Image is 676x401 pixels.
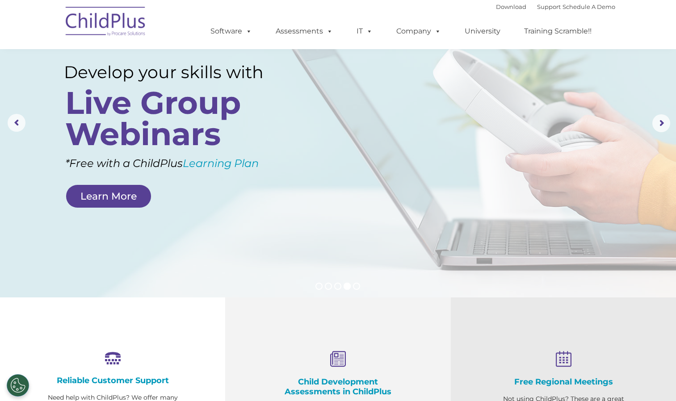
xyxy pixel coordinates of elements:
[387,22,450,40] a: Company
[496,3,615,10] font: |
[456,22,509,40] a: University
[66,185,151,208] a: Learn More
[61,0,151,45] img: ChildPlus by Procare Solutions
[563,3,615,10] a: Schedule A Demo
[202,22,261,40] a: Software
[65,87,285,150] rs-layer: Live Group Webinars
[65,153,304,173] rs-layer: *Free with a ChildPlus
[7,374,29,397] button: Cookies Settings
[537,3,561,10] a: Support
[348,22,382,40] a: IT
[515,22,600,40] a: Training Scramble!!
[496,3,526,10] a: Download
[64,62,287,82] rs-layer: Develop your skills with
[124,96,162,102] span: Phone number
[267,22,342,40] a: Assessments
[495,377,631,387] h4: Free Regional Meetings
[270,377,406,397] h4: Child Development Assessments in ChildPlus
[45,376,181,385] h4: Reliable Customer Support
[183,157,259,170] a: Learning Plan
[124,59,151,66] span: Last name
